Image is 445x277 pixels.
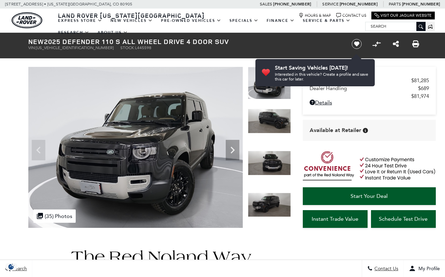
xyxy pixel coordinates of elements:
a: Start Your Deal [303,187,436,205]
a: land-rover [12,12,42,28]
a: About Us [93,27,132,39]
span: Contact Us [373,266,398,272]
span: Stock: [120,45,135,50]
a: $81,974 [310,93,429,99]
span: Land Rover [US_STATE][GEOGRAPHIC_DATA] [58,11,205,19]
span: [US_VEHICLE_IDENTIFICATION_NUMBER] [36,45,114,50]
span: Start Your Deal [351,193,388,199]
span: VIN: [28,45,36,50]
a: Visit Our Jaguar Website [374,13,432,18]
a: Dealer Handling $689 [310,85,429,91]
div: (35) Photos [33,209,76,223]
nav: Main Navigation [54,15,365,39]
span: My Profile [416,266,440,272]
a: [STREET_ADDRESS] • [US_STATE][GEOGRAPHIC_DATA], CO 80905 [5,2,132,6]
span: Schedule Test Drive [379,216,428,222]
strong: New [28,37,44,46]
span: Sales [260,2,272,6]
a: Share this New 2025 Defender 110 S All Wheel Drive 4 Door SUV [393,40,399,48]
a: [PHONE_NUMBER] [402,1,440,7]
span: Service [322,2,338,6]
a: MSRP $81,285 [310,77,429,84]
section: Click to Open Cookie Consent Modal [3,263,19,270]
a: [PHONE_NUMBER] [340,1,377,7]
a: Finance [263,15,299,27]
h1: 2025 Defender 110 S All Wheel Drive 4 Door SUV [28,38,340,45]
img: Opt-Out Icon [3,263,19,270]
a: Contact Us [336,13,366,18]
span: $689 [418,85,429,91]
span: Parts [389,2,401,6]
img: New 2025 Santorini Black LAND ROVER S image 4 [248,193,291,217]
img: New 2025 Santorini Black LAND ROVER S image 3 [248,151,291,175]
a: New Vehicles [106,15,157,27]
a: Land Rover [US_STATE][GEOGRAPHIC_DATA] [54,11,209,19]
a: EXPRESS STORE [54,15,106,27]
a: Instant Trade Value [303,210,368,228]
div: Next [226,140,239,160]
img: New 2025 Santorini Black LAND ROVER S image 2 [248,109,291,133]
a: Research [54,27,93,39]
a: Details [310,99,429,106]
span: $81,285 [411,77,429,84]
img: Land Rover [12,12,42,28]
a: Pre-Owned Vehicles [157,15,225,27]
a: Service & Parts [299,15,355,27]
span: $81,974 [411,93,429,99]
a: Print this New 2025 Defender 110 S All Wheel Drive 4 Door SUV [412,40,419,48]
button: Compare vehicle [371,39,382,49]
button: Save vehicle [349,39,364,49]
img: New 2025 Santorini Black LAND ROVER S image 1 [248,67,291,99]
span: Instant Trade Value [312,216,358,222]
input: Search [366,22,425,30]
a: Specials [225,15,263,27]
a: Schedule Test Drive [371,210,436,228]
button: Open user profile menu [404,260,445,277]
div: Vehicle is in stock and ready for immediate delivery. Due to demand, availability is subject to c... [363,128,368,133]
span: L445598 [135,45,151,50]
span: Available at Retailer [310,127,361,134]
a: [PHONE_NUMBER] [273,1,311,7]
span: Dealer Handling [310,85,418,91]
img: New 2025 Santorini Black LAND ROVER S image 1 [28,67,243,228]
a: Hours & Map [299,13,331,18]
span: MSRP [310,77,411,84]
